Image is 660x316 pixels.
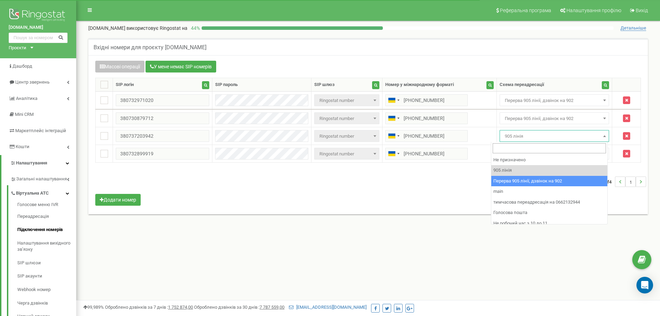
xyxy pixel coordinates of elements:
span: Віртуальна АТС [16,190,49,197]
a: [EMAIL_ADDRESS][DOMAIN_NAME] [289,305,367,310]
nav: ... [599,170,646,194]
div: Open Intercom Messenger [636,277,653,293]
span: Перерва 905 лінії, дзвінок на 902 [500,94,609,106]
span: 905 лінія [502,131,607,141]
div: Схема переадресації [500,82,544,88]
span: Центр звернень [15,79,50,85]
a: Черга дзвінків [17,297,76,310]
a: Загальні налаштування [10,171,76,185]
div: Telephone country code [386,113,402,124]
li: Не призначено [491,155,607,165]
input: 050 123 4567 [385,94,468,106]
a: Webhook номер [17,283,76,297]
span: 905 лінія [500,130,609,142]
span: Дашборд [12,63,32,69]
span: Ringostat number [314,94,380,106]
span: Ringostat number [317,96,377,105]
button: У мене немає SIP номерів [146,61,216,72]
th: SIP пароль [212,78,311,92]
a: Налаштування [1,155,76,171]
span: Налаштування профілю [566,8,621,13]
li: тимчасова переадресація на 0662132944 [491,197,607,208]
p: 44 % [187,25,202,32]
u: 7 787 559,00 [259,305,284,310]
div: Номер у міжнародному форматі [385,82,454,88]
div: Telephone country code [386,148,402,159]
span: Вихід [636,8,648,13]
li: 1 [625,177,636,187]
span: Оброблено дзвінків за 7 днів : [105,305,193,310]
span: Ringostat number [317,131,377,141]
span: Реферальна програма [500,8,551,13]
span: Ringostat number [317,149,377,159]
img: Ringostat logo [9,7,68,24]
a: SIP акаунти [17,270,76,283]
span: Перерва 905 лінії, дзвінок на 902 [500,112,609,124]
li: Голосова пошта [491,207,607,218]
li: 905 лінія [491,165,607,176]
button: Додати номер [95,194,141,206]
span: 99,989% [83,305,104,310]
a: [DOMAIN_NAME] [9,24,68,31]
span: Перерва 905 лінії, дзвінок на 902 [502,96,607,105]
span: Mini CRM [15,112,34,117]
input: 050 123 4567 [385,130,468,142]
div: SIP шлюз [314,82,335,88]
li: main [491,186,607,197]
button: Масові операції [95,61,144,72]
span: Кошти [16,144,29,149]
input: 050 123 4567 [385,112,468,124]
a: Підключення номерів [17,223,76,237]
li: Не робочий час з 10 до 11 [491,218,607,229]
li: Перерва 905 лінії, дзвінок на 902 [491,176,607,187]
span: Загальні налаштування [16,176,67,182]
span: Ringostat number [314,148,380,160]
a: Переадресація [17,210,76,223]
a: Голосове меню IVR [17,202,76,210]
input: 050 123 4567 [385,148,468,160]
a: Віртуальна АТС [10,185,76,199]
u: 1 752 874,00 [168,305,193,310]
div: Telephone country code [386,95,402,106]
span: Детальніше [621,25,646,31]
input: Пошук за номером [9,33,68,43]
span: Ringostat number [314,130,380,142]
p: [DOMAIN_NAME] [88,25,187,32]
a: SIP шлюзи [17,256,76,270]
div: Telephone country code [386,130,402,142]
div: Проєкти [9,45,26,51]
span: Перерва 905 лінії, дзвінок на 902 [502,114,607,123]
a: Налаштування вихідного зв’язку [17,237,76,256]
span: Ringostat number [317,114,377,123]
div: SIP логін [116,82,134,88]
span: використовує Ringostat на [126,25,187,31]
span: Аналiтика [16,96,37,101]
span: Оброблено дзвінків за 30 днів : [194,305,284,310]
span: Ringostat number [314,112,380,124]
h5: Вхідні номери для проєкту [DOMAIN_NAME] [94,44,206,51]
span: Налаштування [16,160,47,165]
span: Маркетплейс інтеграцій [15,128,66,133]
